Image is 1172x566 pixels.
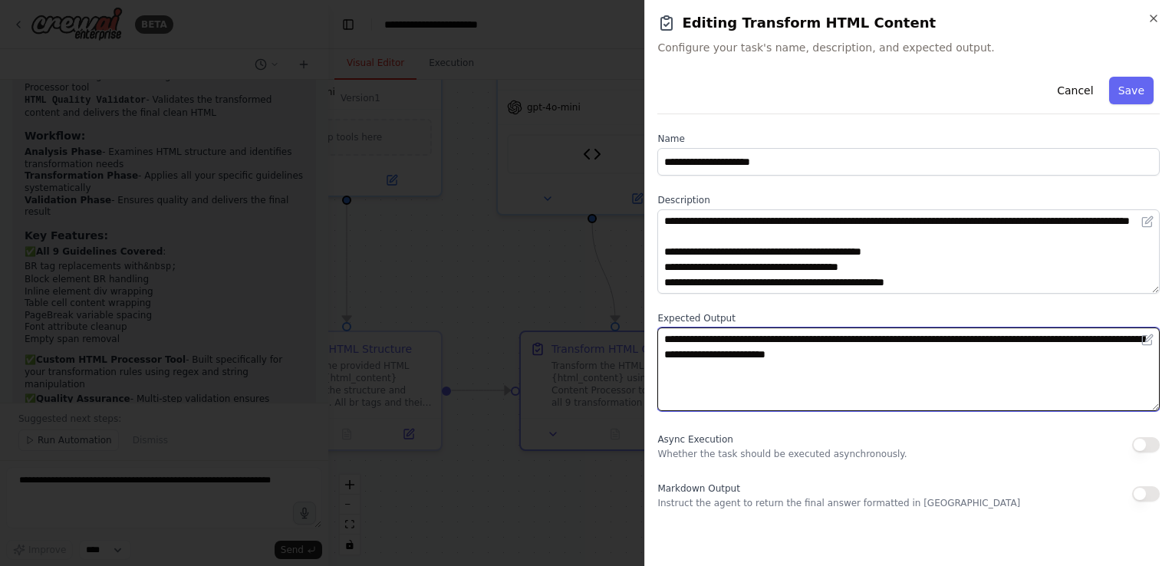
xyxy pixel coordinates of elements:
[657,434,732,445] span: Async Execution
[1048,77,1102,104] button: Cancel
[657,497,1020,509] p: Instruct the agent to return the final answer formatted in [GEOGRAPHIC_DATA]
[657,194,1160,206] label: Description
[657,133,1160,145] label: Name
[657,12,1160,34] h2: Editing Transform HTML Content
[657,448,907,460] p: Whether the task should be executed asynchronously.
[657,312,1160,324] label: Expected Output
[657,483,739,494] span: Markdown Output
[1109,77,1154,104] button: Save
[1138,331,1157,349] button: Open in editor
[657,40,1160,55] span: Configure your task's name, description, and expected output.
[1138,212,1157,231] button: Open in editor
